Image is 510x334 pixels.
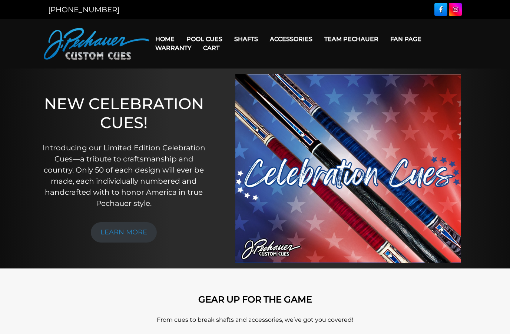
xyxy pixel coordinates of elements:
a: Warranty [149,39,197,57]
a: Cart [197,39,225,57]
a: Shafts [228,30,264,49]
h1: NEW CELEBRATION CUES! [42,94,206,132]
strong: GEAR UP FOR THE GAME [198,294,312,305]
a: Fan Page [384,30,427,49]
a: Pool Cues [181,30,228,49]
a: Home [149,30,181,49]
p: From cues to break shafts and accessories, we’ve got you covered! [44,315,466,324]
img: Pechauer Custom Cues [44,28,149,60]
a: Team Pechauer [318,30,384,49]
a: [PHONE_NUMBER] [48,5,119,14]
a: LEARN MORE [91,222,157,243]
p: Introducing our Limited Edition Celebration Cues—a tribute to craftsmanship and country. Only 50 ... [42,142,206,209]
a: Accessories [264,30,318,49]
